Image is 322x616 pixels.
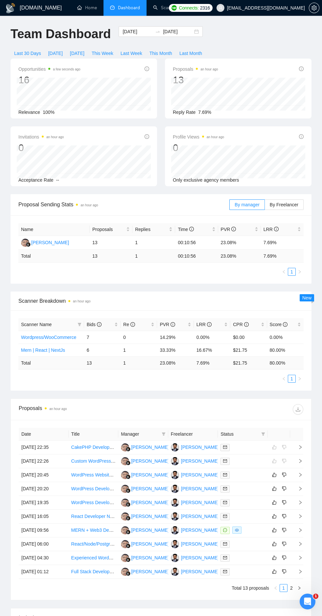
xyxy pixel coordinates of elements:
td: Total [18,356,84,369]
span: By manager [235,202,259,207]
a: NS[PERSON_NAME] [121,555,169,560]
span: PVR [221,227,236,232]
a: NS[PERSON_NAME] [121,500,169,505]
td: 13 [90,250,132,263]
td: 1 [132,236,175,250]
span: Status [220,430,259,438]
span: dislike [282,486,287,491]
a: MERN + Web3 Developer Needed for Real-Time Blockchain Event Listener Integration [71,527,248,533]
time: an hour ago [49,407,67,411]
span: 7.69% [198,110,211,115]
div: [PERSON_NAME] [181,513,219,520]
button: dislike [280,499,288,506]
span: to [155,29,160,34]
img: KT [171,471,179,479]
span: info-circle [231,227,236,231]
th: Name [18,223,90,236]
span: mail [223,570,227,574]
th: Freelancer [168,428,218,441]
button: dislike [280,512,288,520]
td: Custom WordPress Development: Feature Enhancements & API Integrations [69,454,119,468]
span: Last Month [179,50,202,57]
button: This Month [146,48,176,59]
a: NS[PERSON_NAME] [121,444,169,449]
img: NS [121,471,129,479]
img: gigradar-bm.png [126,502,130,507]
span: CPR [233,322,248,327]
button: Last Month [176,48,206,59]
a: 2 [288,584,295,592]
td: CakePHP Developer Needed to Duplicate Existing MVC Setup & Integrate Stripe/PayPal + WordPress API [69,441,119,454]
div: 0 [18,141,64,154]
div: [PERSON_NAME] [181,499,219,506]
img: KT [171,540,179,548]
div: [PERSON_NAME] [181,457,219,465]
span: dislike [282,569,287,574]
td: 23.08 % [218,250,261,263]
button: dislike [280,554,288,562]
span: like [272,555,277,560]
div: [PERSON_NAME] [181,485,219,492]
span: right [293,486,303,491]
div: 16 [18,74,80,86]
span: 1 [313,594,318,599]
a: KT[PERSON_NAME] [171,569,219,574]
li: Next Page [296,268,304,276]
button: right [296,268,304,276]
td: $0.00 [230,331,267,344]
img: gigradar-bm.png [126,461,130,465]
button: [DATE] [45,48,66,59]
td: 7.69% [261,236,304,250]
td: $ 21.75 [230,356,267,369]
span: mail [223,542,227,546]
a: Mern | React | NextJs [21,347,65,353]
span: Profile Views [173,133,224,141]
td: [DATE] 20:45 [19,468,69,482]
a: NS[PERSON_NAME] [121,541,169,546]
td: 0.00% [194,331,230,344]
span: This Week [92,50,113,57]
span: right [293,500,303,505]
span: Time [178,227,194,232]
img: NS [121,526,129,534]
span: info-circle [207,322,212,327]
img: KT [171,526,179,534]
a: NS[PERSON_NAME] [121,458,169,463]
span: filter [162,432,166,436]
td: 7.69 % [261,250,304,263]
div: [PERSON_NAME] [131,457,169,465]
li: 1 [288,375,296,383]
img: NS [21,239,29,247]
td: WordPress Developer Needed – Redesign Existing GeneratePress Site (Freelancer Theme) [69,482,119,496]
button: like [270,526,278,534]
span: Reply Rate [173,110,195,115]
img: NS [121,554,129,562]
button: left [280,268,288,276]
a: searchScanner [153,5,177,11]
th: Proposals [90,223,132,236]
th: Manager [118,428,168,441]
a: KT[PERSON_NAME] [171,555,219,560]
td: 1 [121,344,157,356]
span: mail [223,445,227,449]
button: like [270,499,278,506]
img: NS [121,512,129,521]
span: like [272,527,277,533]
li: Previous Page [280,268,288,276]
img: NS [121,568,129,576]
img: KT [171,499,179,507]
div: [PERSON_NAME] [131,444,169,451]
span: Bids [87,322,102,327]
span: Last 30 Days [14,50,41,57]
button: dislike [280,540,288,548]
time: an hour ago [73,299,90,303]
span: -- [56,177,59,183]
span: like [272,486,277,491]
span: Dashboard [118,5,140,11]
span: info-circle [274,227,279,231]
th: Date [19,428,69,441]
span: dashboard [110,5,115,10]
td: 00:10:56 [175,250,218,263]
img: KT [171,457,179,465]
td: 80.00 % [267,356,304,369]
